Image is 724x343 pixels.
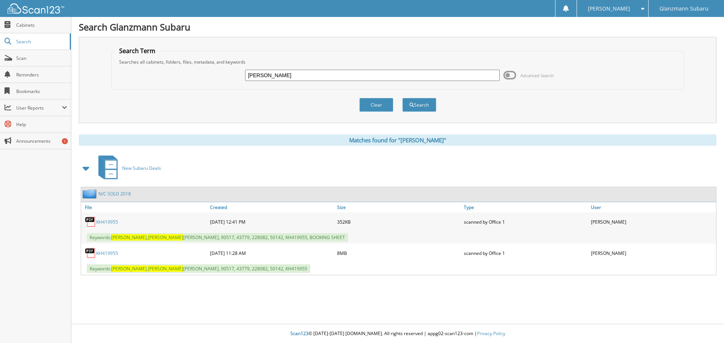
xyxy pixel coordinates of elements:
img: scan123-logo-white.svg [8,3,64,14]
span: Scan [16,55,67,61]
span: Help [16,121,67,128]
div: [PERSON_NAME] [589,214,716,229]
a: Privacy Policy [477,330,505,337]
span: Keywords: , [PERSON_NAME], 90517, 43779, 228082, 50142, KH419955, BOOKING SHEET [87,233,348,242]
div: 1 [62,138,68,144]
span: Announcements [16,138,67,144]
span: Reminders [16,72,67,78]
a: Type [462,202,589,212]
span: New Subaru Deals [122,165,161,171]
img: PDF.png [85,216,96,227]
span: [PERSON_NAME] [148,265,183,272]
iframe: Chat Widget [686,307,724,343]
span: Search [16,38,66,45]
div: 8MB [335,245,462,261]
a: New Subaru Deals [94,153,161,183]
span: Advanced Search [520,73,554,78]
span: [PERSON_NAME] [588,6,630,11]
span: Scan123 [290,330,308,337]
button: Clear [359,98,393,112]
button: Search [402,98,436,112]
a: KH419955 [96,219,118,225]
div: 352KB [335,214,462,229]
legend: Search Term [115,47,159,55]
a: KH419955 [96,250,118,256]
span: Bookmarks [16,88,67,95]
span: [PERSON_NAME] [111,234,147,241]
img: folder2.png [83,189,98,198]
div: scanned by Office 1 [462,214,589,229]
a: N/C SOLD 2018 [98,191,131,197]
span: [PERSON_NAME] [111,265,147,272]
a: File [81,202,208,212]
div: [PERSON_NAME] [589,245,716,261]
span: Cabinets [16,22,67,28]
div: Matches found for "[PERSON_NAME]" [79,134,716,146]
a: Created [208,202,335,212]
a: Size [335,202,462,212]
div: [DATE] 12:41 PM [208,214,335,229]
img: PDF.png [85,247,96,259]
div: scanned by Office 1 [462,245,589,261]
span: [PERSON_NAME] [148,234,183,241]
a: User [589,202,716,212]
h1: Search Glanzmann Subaru [79,21,716,33]
div: Searches all cabinets, folders, files, metadata, and keywords [115,59,680,65]
span: Glanzmann Subaru [660,6,709,11]
span: User Reports [16,105,62,111]
span: Keywords: , [PERSON_NAME], 90517, 43779, 228082, 50142, KH419955 [87,264,310,273]
div: [DATE] 11:28 AM [208,245,335,261]
div: © [DATE]-[DATE] [DOMAIN_NAME]. All rights reserved | appg02-scan123-com | [71,325,724,343]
